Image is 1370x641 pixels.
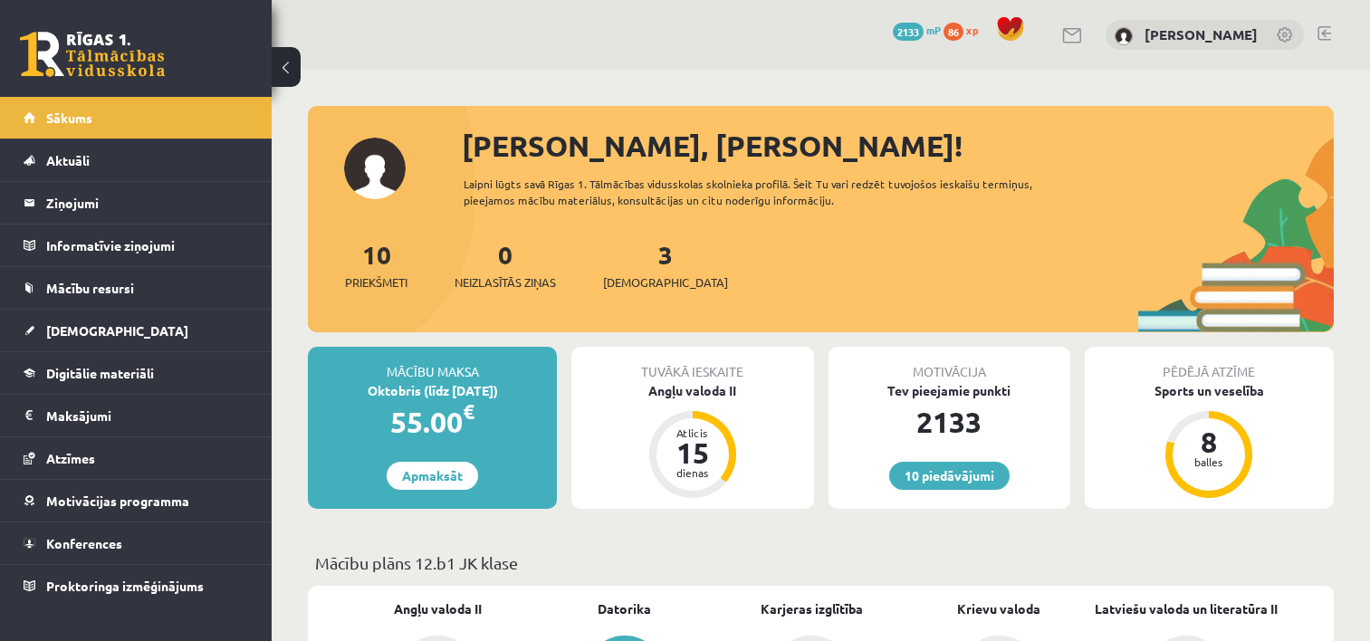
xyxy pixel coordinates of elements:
[926,23,941,37] span: mP
[24,437,249,479] a: Atzīmes
[24,522,249,564] a: Konferences
[603,273,728,292] span: [DEMOGRAPHIC_DATA]
[1085,381,1334,501] a: Sports un veselība 8 balles
[666,438,720,467] div: 15
[315,550,1327,575] p: Mācību plāns 12.b1 JK klase
[1095,599,1278,618] a: Latviešu valoda un literatūra II
[1085,381,1334,400] div: Sports un veselība
[829,400,1070,444] div: 2133
[24,139,249,181] a: Aktuāli
[571,381,813,400] div: Angļu valoda II
[1115,27,1133,45] img: Robijs Cabuls
[46,395,249,436] legend: Maksājumi
[1182,456,1236,467] div: balles
[24,97,249,139] a: Sākums
[46,110,92,126] span: Sākums
[46,493,189,509] span: Motivācijas programma
[966,23,978,37] span: xp
[24,565,249,607] a: Proktoringa izmēģinājums
[1182,427,1236,456] div: 8
[46,152,90,168] span: Aktuāli
[46,182,249,224] legend: Ziņojumi
[829,381,1070,400] div: Tev pieejamie punkti
[1145,25,1258,43] a: [PERSON_NAME]
[893,23,924,41] span: 2133
[46,578,204,594] span: Proktoringa izmēģinājums
[24,225,249,266] a: Informatīvie ziņojumi
[46,225,249,266] legend: Informatīvie ziņojumi
[46,450,95,466] span: Atzīmes
[24,352,249,394] a: Digitālie materiāli
[46,280,134,296] span: Mācību resursi
[571,381,813,501] a: Angļu valoda II Atlicis 15 dienas
[24,182,249,224] a: Ziņojumi
[24,267,249,309] a: Mācību resursi
[46,535,122,551] span: Konferences
[463,398,474,425] span: €
[308,347,557,381] div: Mācību maksa
[571,347,813,381] div: Tuvākā ieskaite
[944,23,987,37] a: 86 xp
[46,322,188,339] span: [DEMOGRAPHIC_DATA]
[308,381,557,400] div: Oktobris (līdz [DATE])
[889,462,1010,490] a: 10 piedāvājumi
[666,427,720,438] div: Atlicis
[957,599,1040,618] a: Krievu valoda
[829,347,1070,381] div: Motivācija
[345,273,407,292] span: Priekšmeti
[46,365,154,381] span: Digitālie materiāli
[455,273,556,292] span: Neizlasītās ziņas
[464,176,1079,208] div: Laipni lūgts savā Rīgas 1. Tālmācības vidusskolas skolnieka profilā. Šeit Tu vari redzēt tuvojošo...
[24,395,249,436] a: Maksājumi
[24,310,249,351] a: [DEMOGRAPHIC_DATA]
[455,238,556,292] a: 0Neizlasītās ziņas
[462,124,1334,167] div: [PERSON_NAME], [PERSON_NAME]!
[761,599,863,618] a: Karjeras izglītība
[24,480,249,521] a: Motivācijas programma
[394,599,482,618] a: Angļu valoda II
[20,32,165,77] a: Rīgas 1. Tālmācības vidusskola
[308,400,557,444] div: 55.00
[345,238,407,292] a: 10Priekšmeti
[603,238,728,292] a: 3[DEMOGRAPHIC_DATA]
[598,599,651,618] a: Datorika
[666,467,720,478] div: dienas
[893,23,941,37] a: 2133 mP
[944,23,963,41] span: 86
[1085,347,1334,381] div: Pēdējā atzīme
[387,462,478,490] a: Apmaksāt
